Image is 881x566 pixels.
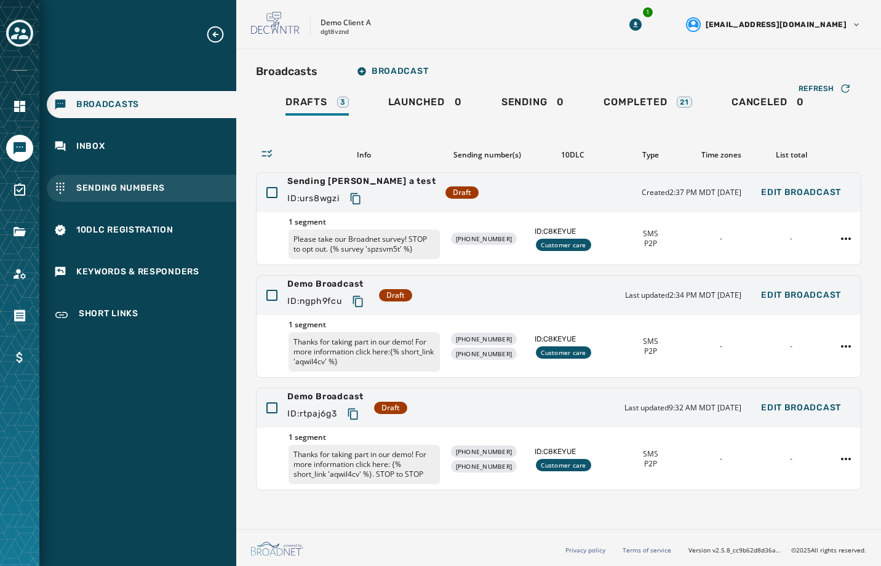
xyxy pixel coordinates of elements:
[643,229,658,239] span: SMS
[761,188,841,197] span: Edit Broadcast
[761,454,821,464] div: -
[47,258,236,285] a: Navigate to Keywords & Responders
[751,396,851,420] button: Edit Broadcast
[706,20,847,30] span: [EMAIL_ADDRESS][DOMAIN_NAME]
[690,234,751,244] div: -
[256,63,317,80] h2: Broadcasts
[6,93,33,120] a: Navigate to Home
[535,334,610,344] span: ID: C8KEYUE
[6,344,33,371] a: Navigate to Billing
[76,224,173,236] span: 10DLC Registration
[357,66,428,76] span: Broadcast
[321,18,371,28] p: Demo Client A
[47,133,236,160] a: Navigate to Inbox
[6,135,33,162] a: Navigate to Messaging
[47,91,236,118] a: Navigate to Broadcasts
[642,188,741,197] span: Created 2:37 PM MDT [DATE]
[604,96,667,108] span: Completed
[642,6,654,18] div: 1
[761,341,821,351] div: -
[722,90,814,118] a: Canceled0
[732,96,787,108] span: Canceled
[535,150,610,160] div: 10DLC
[761,403,841,413] span: Edit Broadcast
[751,180,851,205] button: Edit Broadcast
[205,25,235,44] button: Expand sub nav menu
[501,96,548,108] span: Sending
[285,96,327,108] span: Drafts
[594,90,702,118] a: Completed21
[6,260,33,287] a: Navigate to Account
[624,403,741,413] span: Last updated 9:32 AM MDT [DATE]
[6,177,33,204] a: Navigate to Surveys
[345,188,367,210] button: Copy text to clipboard
[381,403,400,413] span: Draft
[47,217,236,244] a: Navigate to 10DLC Registration
[47,175,236,202] a: Navigate to Sending Numbers
[691,150,752,160] div: Time zones
[453,188,471,197] span: Draft
[620,150,681,160] div: Type
[79,308,138,322] span: Short Links
[337,97,349,108] div: 3
[76,266,199,278] span: Keywords & Responders
[287,193,340,205] span: ID: urs8wgzi
[789,79,861,98] button: Refresh
[536,459,591,471] div: Customer care
[712,546,781,555] span: v2.5.8_cc9b62d8d36ac40d66e6ee4009d0e0f304571100
[761,150,822,160] div: List total
[732,96,804,116] div: 0
[644,459,657,469] span: P2P
[451,348,517,360] div: [PHONE_NUMBER]
[501,96,564,116] div: 0
[289,445,440,484] p: Thanks for taking part in our demo! For more information click here: {% short_link 'aqwil4cv' %}....
[388,96,462,116] div: 0
[836,449,856,469] button: Demo Broadcast action menu
[677,97,692,108] div: 21
[690,454,751,464] div: -
[536,239,591,251] div: Customer care
[289,320,440,330] span: 1 segment
[761,290,841,300] span: Edit Broadcast
[761,234,821,244] div: -
[643,337,658,346] span: SMS
[836,229,856,249] button: Sending Justin a test action menu
[536,346,591,359] div: Customer care
[76,182,165,194] span: Sending Numbers
[836,337,856,356] button: Demo Broadcast action menu
[451,233,517,245] div: [PHONE_NUMBER]
[492,90,574,118] a: Sending0
[6,302,33,329] a: Navigate to Orders
[535,226,610,236] span: ID: C8KEYUE
[288,150,439,160] div: Info
[289,217,440,227] span: 1 segment
[791,546,866,554] span: © 2025 All rights reserved.
[76,140,105,153] span: Inbox
[378,90,472,118] a: Launched0
[644,239,657,249] span: P2P
[287,408,337,420] span: ID: rtpaj6g3
[321,28,349,37] p: dgt8vznd
[287,175,436,188] span: Sending [PERSON_NAME] a test
[688,546,781,555] span: Version
[681,12,866,37] button: User settings
[565,546,605,554] a: Privacy policy
[451,460,517,472] div: [PHONE_NUMBER]
[644,346,657,356] span: P2P
[287,295,342,308] span: ID: ngph9fcu
[625,290,741,300] span: Last updated 2:34 PM MDT [DATE]
[388,96,445,108] span: Launched
[451,333,517,345] div: [PHONE_NUMBER]
[347,59,438,84] button: Broadcast
[6,218,33,245] a: Navigate to Files
[287,278,369,290] span: Demo Broadcast
[342,403,364,425] button: Copy text to clipboard
[535,447,610,456] span: ID: C8KEYUE
[799,84,834,94] span: Refresh
[76,98,139,111] span: Broadcasts
[276,90,359,118] a: Drafts3
[6,20,33,47] button: Toggle account select drawer
[690,341,751,351] div: -
[347,290,369,313] button: Copy text to clipboard
[289,332,440,372] p: Thanks for taking part in our demo! For more information click here:{% short_link 'aqwil4cv' %}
